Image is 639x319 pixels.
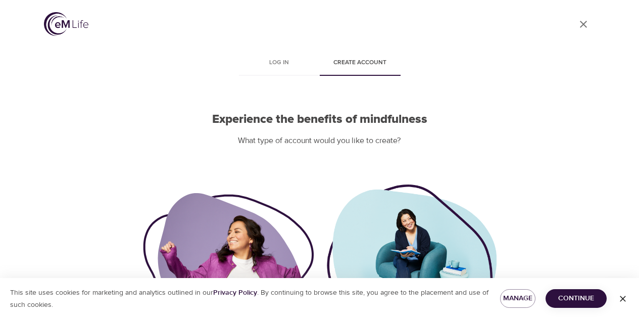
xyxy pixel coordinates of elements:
a: Privacy Policy [213,288,257,297]
h2: Experience the benefits of mindfulness [143,112,497,127]
a: close [571,12,596,36]
button: Manage [500,289,535,308]
span: Create account [326,58,395,68]
span: Continue [554,292,599,305]
img: logo [44,12,88,36]
p: What type of account would you like to create? [143,135,497,147]
button: Continue [546,289,607,308]
span: Manage [508,292,527,305]
span: Log in [245,58,314,68]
